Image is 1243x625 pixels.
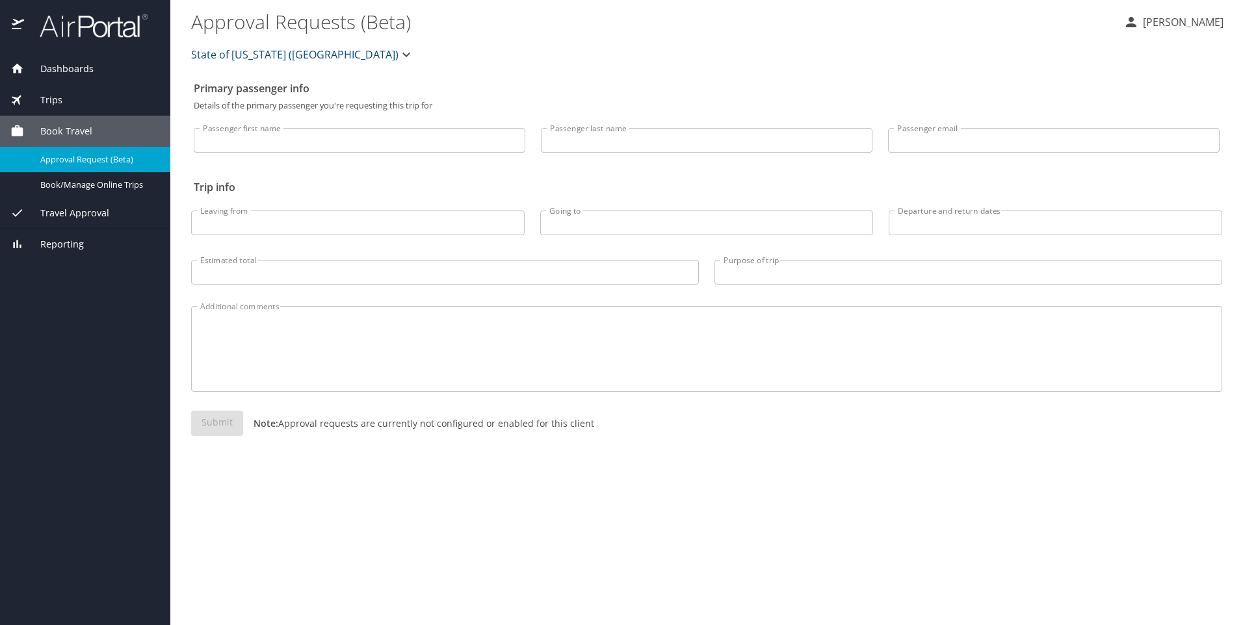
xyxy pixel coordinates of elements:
[24,237,84,251] span: Reporting
[40,179,155,191] span: Book/Manage Online Trips
[24,62,94,76] span: Dashboards
[40,153,155,166] span: Approval Request (Beta)
[186,42,419,68] button: State of [US_STATE] ([GEOGRAPHIC_DATA])
[1139,14,1223,30] p: [PERSON_NAME]
[24,93,62,107] span: Trips
[24,206,109,220] span: Travel Approval
[12,13,25,38] img: icon-airportal.png
[191,1,1113,42] h1: Approval Requests (Beta)
[194,101,1220,110] p: Details of the primary passenger you're requesting this trip for
[194,177,1220,198] h2: Trip info
[191,45,399,64] span: State of [US_STATE] ([GEOGRAPHIC_DATA])
[24,124,92,138] span: Book Travel
[194,78,1220,99] h2: Primary passenger info
[254,417,278,429] strong: Note:
[243,416,594,430] p: Approval requests are currently not configured or enabled for this client
[25,13,148,38] img: airportal-logo.png
[1118,10,1229,34] button: [PERSON_NAME]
